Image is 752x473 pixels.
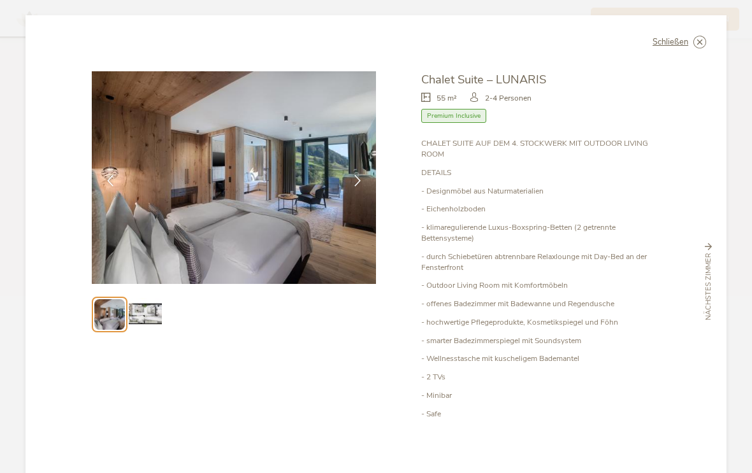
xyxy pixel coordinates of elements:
p: DETAILS [421,167,660,178]
p: CHALET SUITE AUF DEM 4. STOCKWERK MIT OUTDOOR LIVING ROOM [421,138,660,160]
span: Premium Inclusive [421,109,486,124]
p: - klimaregulierende Luxus-Boxspring-Betten (2 getrennte Bettensysteme) [421,222,660,244]
span: Chalet Suite – LUNARIS [421,71,546,87]
p: - durch Schiebetüren abtrennbare Relaxlounge mit Day-Bed an der Fensterfront [421,251,660,273]
p: - Outdoor Living Room mit Komfortmöbeln [421,280,660,291]
span: 55 m² [437,93,457,104]
span: 2-4 Personen [485,93,531,104]
span: Schließen [653,38,688,46]
p: - Eichenholzboden [421,204,660,215]
span: nächstes Zimmer [704,253,714,321]
p: - Designmöbel aus Naturmaterialien [421,186,660,197]
img: Chalet Suite – LUNARIS [92,71,376,284]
